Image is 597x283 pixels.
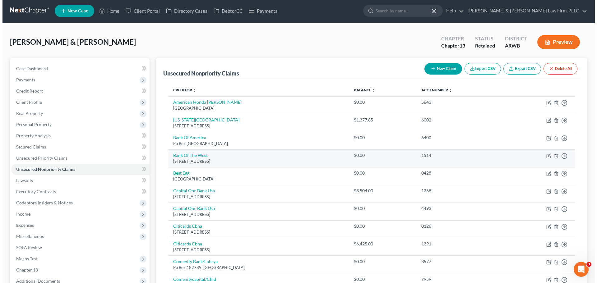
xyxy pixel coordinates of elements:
[171,265,341,271] div: Po Box 182789, [GEOGRAPHIC_DATA]
[351,223,409,229] div: $0.00
[208,5,243,16] a: DebtorCC
[584,262,589,267] span: 3
[419,99,496,105] div: 5643
[171,88,194,92] a: Creditor unfold_more
[351,88,373,92] a: Balance unfold_more
[14,77,33,82] span: Payments
[171,123,341,129] div: [STREET_ADDRESS]
[14,178,30,183] span: Lawsuits
[501,63,539,75] a: Export CSV
[14,245,39,250] span: SOFA Review
[446,89,450,92] i: unfold_more
[171,188,212,193] a: Capital One Bank Usa
[14,88,40,94] span: Credit Report
[419,223,496,229] div: 0126
[14,66,45,71] span: Case Dashboard
[171,158,341,164] div: [STREET_ADDRESS]
[14,144,44,149] span: Secured Claims
[171,176,341,182] div: [GEOGRAPHIC_DATA]
[171,206,212,211] a: Capital One Bank Usa
[9,186,147,197] a: Executory Contracts
[502,35,525,42] div: District
[373,5,430,16] input: Search by name...
[65,9,86,13] span: New Case
[7,37,133,46] span: [PERSON_NAME] & [PERSON_NAME]
[351,258,409,265] div: $0.00
[9,63,147,74] a: Case Dashboard
[351,205,409,212] div: $0.00
[419,117,496,123] div: 6002
[457,43,463,48] span: 13
[419,135,496,141] div: 6400
[571,262,586,277] iframe: Intercom live chat
[171,229,341,235] div: [STREET_ADDRESS]
[351,117,409,123] div: $1,377.85
[9,164,147,175] a: Unsecured Nonpriority Claims
[14,200,70,205] span: Codebtors Insiders & Notices
[9,242,147,253] a: SOFA Review
[171,194,341,200] div: [STREET_ADDRESS]
[14,267,35,272] span: Chapter 13
[351,135,409,141] div: $0.00
[351,99,409,105] div: $0.00
[422,63,460,75] button: New Claim
[462,5,585,16] a: [PERSON_NAME] & [PERSON_NAME] Law Firm, PLLC
[14,155,65,161] span: Unsecured Priority Claims
[171,212,341,217] div: [STREET_ADDRESS]
[419,88,450,92] a: Acct Number unfold_more
[160,5,208,16] a: Directory Cases
[171,247,341,253] div: [STREET_ADDRESS]
[14,122,49,127] span: Personal Property
[14,211,28,217] span: Income
[14,256,35,261] span: Means Test
[14,189,53,194] span: Executory Contracts
[9,175,147,186] a: Lawsuits
[171,105,341,111] div: [GEOGRAPHIC_DATA]
[9,85,147,97] a: Credit Report
[419,170,496,176] div: 0428
[14,234,41,239] span: Miscellaneous
[14,99,39,105] span: Client Profile
[351,170,409,176] div: $0.00
[9,141,147,153] a: Secured Claims
[190,89,194,92] i: unfold_more
[419,241,496,247] div: 1391
[243,5,278,16] a: Payments
[351,241,409,247] div: $6,425.00
[541,63,575,75] button: Delete All
[171,135,204,140] a: Bank Of America
[171,141,341,147] div: Po Box [GEOGRAPHIC_DATA]
[502,42,525,49] div: ARWB
[171,99,239,105] a: American Honda [PERSON_NAME]
[535,35,577,49] button: Preview
[473,35,493,42] div: Status
[14,133,48,138] span: Property Analysis
[419,188,496,194] div: 1268
[14,167,73,172] span: Unsecured Nonpriority Claims
[351,152,409,158] div: $0.00
[94,5,120,16] a: Home
[171,223,200,229] a: Citicards Cbna
[171,170,187,176] a: Best Egg
[419,276,496,282] div: 7959
[171,276,214,282] a: Comenitycapital/Chld
[473,42,493,49] div: Retained
[439,42,463,49] div: Chapter
[14,222,31,228] span: Expenses
[351,188,409,194] div: $3,504.00
[171,117,237,122] a: [US_STATE][GEOGRAPHIC_DATA]
[441,5,461,16] a: Help
[351,276,409,282] div: $0.00
[171,153,205,158] a: Bank Of The West
[419,258,496,265] div: 3577
[419,152,496,158] div: 1514
[161,70,237,77] div: Unsecured Nonpriority Claims
[439,35,463,42] div: Chapter
[462,63,498,75] button: Import CSV
[9,153,147,164] a: Unsecured Priority Claims
[419,205,496,212] div: 4493
[9,130,147,141] a: Property Analysis
[14,111,40,116] span: Real Property
[369,89,373,92] i: unfold_more
[120,5,160,16] a: Client Portal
